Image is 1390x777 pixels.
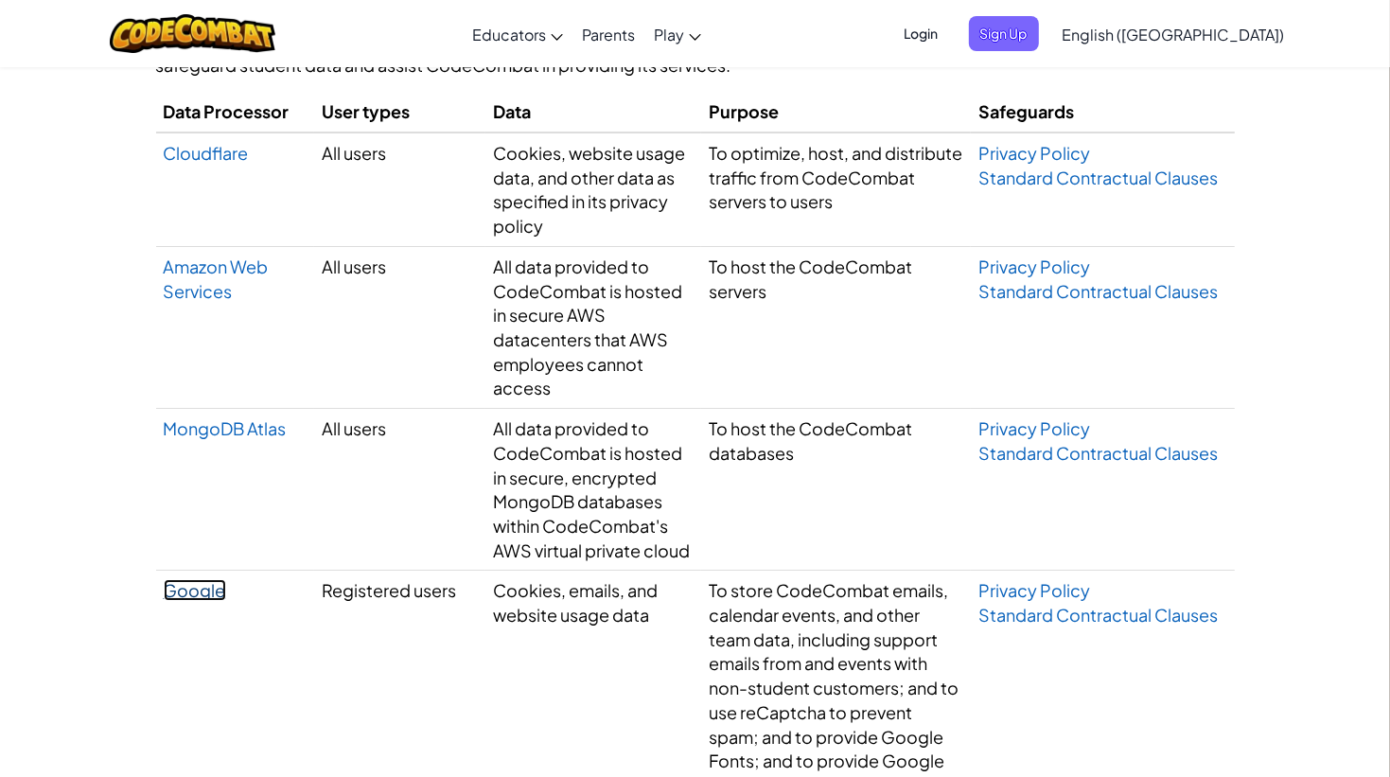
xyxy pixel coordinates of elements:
a: Privacy Policy [978,417,1090,439]
a: Google [164,579,226,601]
span: Play [654,25,684,44]
td: All users [314,132,485,246]
td: All data provided to CodeCombat is hosted in secure AWS datacenters that AWS employees cannot access [485,246,701,408]
td: All users [314,409,485,571]
td: To host the CodeCombat databases [701,409,971,571]
span: Educators [472,25,546,44]
a: Cloudflare [164,142,249,164]
td: All data provided to CodeCombat is hosted in secure, encrypted MongoDB databases within CodeComba... [485,409,701,571]
td: To host the CodeCombat servers [701,246,971,408]
a: Standard Contractual Clauses [978,442,1218,464]
a: Standard Contractual Clauses [978,167,1218,188]
a: MongoDB Atlas [164,417,287,439]
img: CodeCombat logo [110,14,275,53]
button: Sign Up [969,16,1039,51]
th: Safeguards [971,92,1235,132]
a: English ([GEOGRAPHIC_DATA]) [1053,9,1294,60]
button: Login [893,16,950,51]
a: Educators [463,9,572,60]
th: User types [314,92,485,132]
a: Parents [572,9,644,60]
a: Privacy Policy [978,579,1090,601]
span: English ([GEOGRAPHIC_DATA]) [1063,25,1285,44]
td: To optimize, host, and distribute traffic from CodeCombat servers to users [701,132,971,246]
th: Data Processor [156,92,314,132]
a: Privacy Policy [978,142,1090,164]
a: Play [644,9,711,60]
a: Standard Contractual Clauses [978,604,1218,626]
a: Amazon Web Services [164,256,269,302]
td: All users [314,246,485,408]
th: Data [485,92,701,132]
a: Privacy Policy [978,256,1090,277]
a: Standard Contractual Clauses [978,280,1218,302]
td: Cookies, website usage data, and other data as specified in its privacy policy [485,132,701,246]
th: Purpose [701,92,971,132]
